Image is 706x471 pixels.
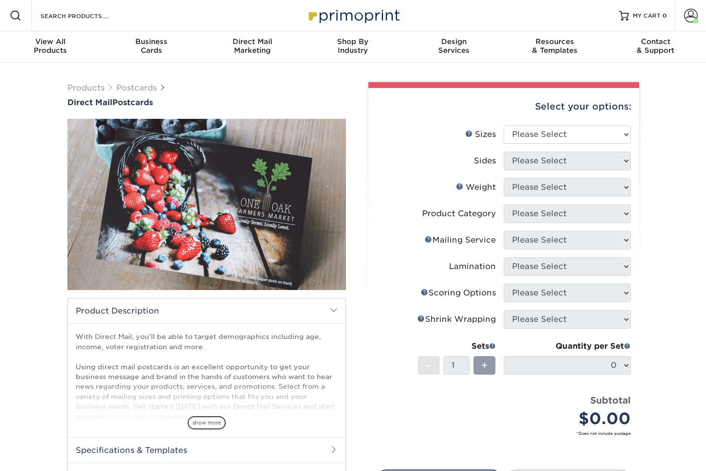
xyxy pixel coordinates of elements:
div: Product Category [422,208,496,220]
a: Direct MailMarketing [202,31,302,63]
div: Marketing [202,37,302,55]
small: *Does not include postage [384,430,631,436]
div: Scoring Options [421,287,496,299]
div: Mailing Service [425,234,496,246]
span: Direct Mail [202,37,302,46]
div: Industry [302,37,403,55]
div: Select your options: [376,88,631,125]
a: Contact& Support [605,31,706,63]
span: Design [404,37,504,46]
input: SEARCH PRODUCTS..... [40,10,135,22]
div: & Support [605,37,706,55]
a: Direct MailPostcards [67,98,346,107]
span: Business [101,37,201,46]
a: BusinessCards [101,31,201,63]
div: Quantity per Set [504,340,631,352]
span: + [481,358,488,373]
h1: Postcards [67,98,346,107]
h2: Product Description [68,298,345,323]
div: Services [404,37,504,55]
a: Shop ByIndustry [302,31,403,63]
a: Resources& Templates [504,31,605,63]
span: Resources [504,37,605,46]
img: Direct Mail 01 [67,108,346,301]
div: Lamination [449,261,496,272]
div: Shrink Wrapping [417,314,496,325]
span: Contact [605,37,706,46]
a: Products [67,83,105,92]
h2: Specifications & Templates [68,437,345,463]
div: $0.00 [511,407,631,430]
span: - [427,358,431,373]
div: & Templates [504,37,605,55]
div: Sides [474,155,496,167]
span: Direct Mail [67,98,112,107]
iframe: Google Customer Reviews [2,441,83,468]
div: Cards [101,37,201,55]
img: Primoprint [304,5,402,26]
div: Sets [418,340,496,352]
a: Postcards [116,83,157,92]
p: With Direct Mail, you’ll be able to target demographics including age, income, voter registration... [76,332,338,422]
span: show more [188,416,226,429]
div: Sizes [465,129,496,140]
span: Shop By [302,37,403,46]
span: MY CART [633,12,661,20]
span: 0 [663,12,667,19]
a: DesignServices [404,31,504,63]
strong: Subtotal [590,395,631,405]
div: Weight [456,181,496,193]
